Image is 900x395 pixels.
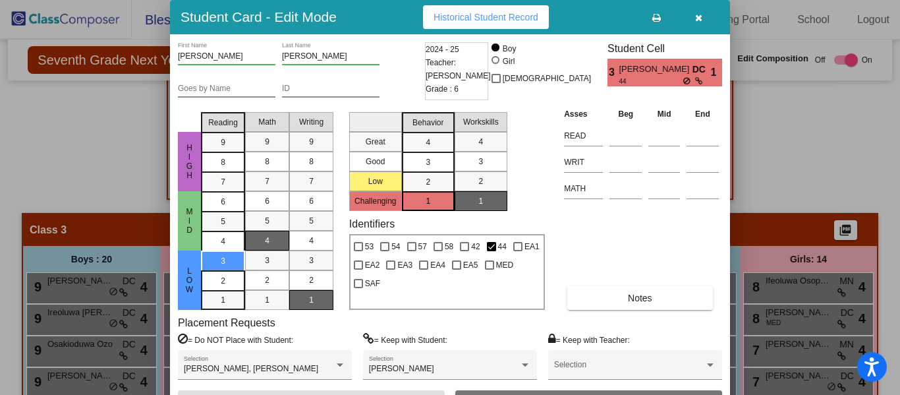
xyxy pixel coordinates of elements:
[265,195,269,207] span: 6
[309,175,314,187] span: 7
[221,137,225,148] span: 9
[498,239,507,255] span: 44
[711,65,722,80] span: 1
[265,294,269,306] span: 1
[426,56,491,82] span: Teacher: [PERSON_NAME]
[184,143,196,180] span: High
[265,136,269,148] span: 9
[426,137,430,148] span: 4
[619,76,683,86] span: 44
[178,84,275,94] input: goes by name
[471,239,480,255] span: 42
[181,9,337,25] h3: Student Card - Edit Mode
[426,156,430,168] span: 3
[445,239,453,255] span: 58
[265,156,269,167] span: 8
[628,293,652,303] span: Notes
[548,333,630,346] label: = Keep with Teacher:
[692,63,711,76] span: DC
[221,216,225,228] span: 5
[412,117,443,129] span: Behavior
[502,55,515,67] div: Girl
[363,333,447,346] label: = Keep with Student:
[265,215,269,227] span: 5
[309,274,314,286] span: 2
[426,195,430,207] span: 1
[365,276,380,291] span: SAF
[430,257,445,273] span: EA4
[391,239,400,255] span: 54
[221,176,225,188] span: 7
[418,239,427,255] span: 57
[434,12,538,22] span: Historical Student Record
[426,82,459,96] span: Grade : 6
[309,195,314,207] span: 6
[397,257,412,273] span: EA3
[184,364,318,373] span: [PERSON_NAME], [PERSON_NAME]
[607,42,722,55] h3: Student Cell
[208,117,238,129] span: Reading
[478,175,483,187] span: 2
[309,255,314,266] span: 3
[607,65,619,80] span: 3
[265,235,269,247] span: 4
[564,126,603,146] input: assessment
[619,63,692,76] span: [PERSON_NAME]
[503,71,591,86] span: [DEMOGRAPHIC_DATA]
[309,156,314,167] span: 8
[426,43,459,56] span: 2024 - 25
[478,136,483,148] span: 4
[221,275,225,287] span: 2
[369,364,434,373] span: [PERSON_NAME]
[365,239,374,255] span: 53
[221,235,225,247] span: 4
[265,255,269,266] span: 3
[564,179,603,198] input: assessment
[683,107,722,121] th: End
[567,286,712,310] button: Notes
[349,218,395,230] label: Identifiers
[265,274,269,286] span: 2
[564,152,603,172] input: assessment
[184,266,196,294] span: Low
[463,257,478,273] span: EA5
[478,156,483,167] span: 3
[221,196,225,208] span: 6
[309,294,314,306] span: 1
[221,294,225,306] span: 1
[496,257,514,273] span: MED
[524,239,540,255] span: EA1
[178,317,275,329] label: Placement Requests
[463,116,499,128] span: Workskills
[426,176,430,188] span: 2
[258,116,276,128] span: Math
[423,5,549,29] button: Historical Student Record
[221,255,225,267] span: 3
[265,175,269,187] span: 7
[221,156,225,168] span: 8
[365,257,380,273] span: EA2
[309,215,314,227] span: 5
[478,195,483,207] span: 1
[502,43,517,55] div: Boy
[606,107,645,121] th: Beg
[309,136,314,148] span: 9
[309,235,314,247] span: 4
[645,107,683,121] th: Mid
[178,333,293,346] label: = Do NOT Place with Student:
[184,207,196,235] span: MID
[299,116,323,128] span: Writing
[561,107,606,121] th: Asses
